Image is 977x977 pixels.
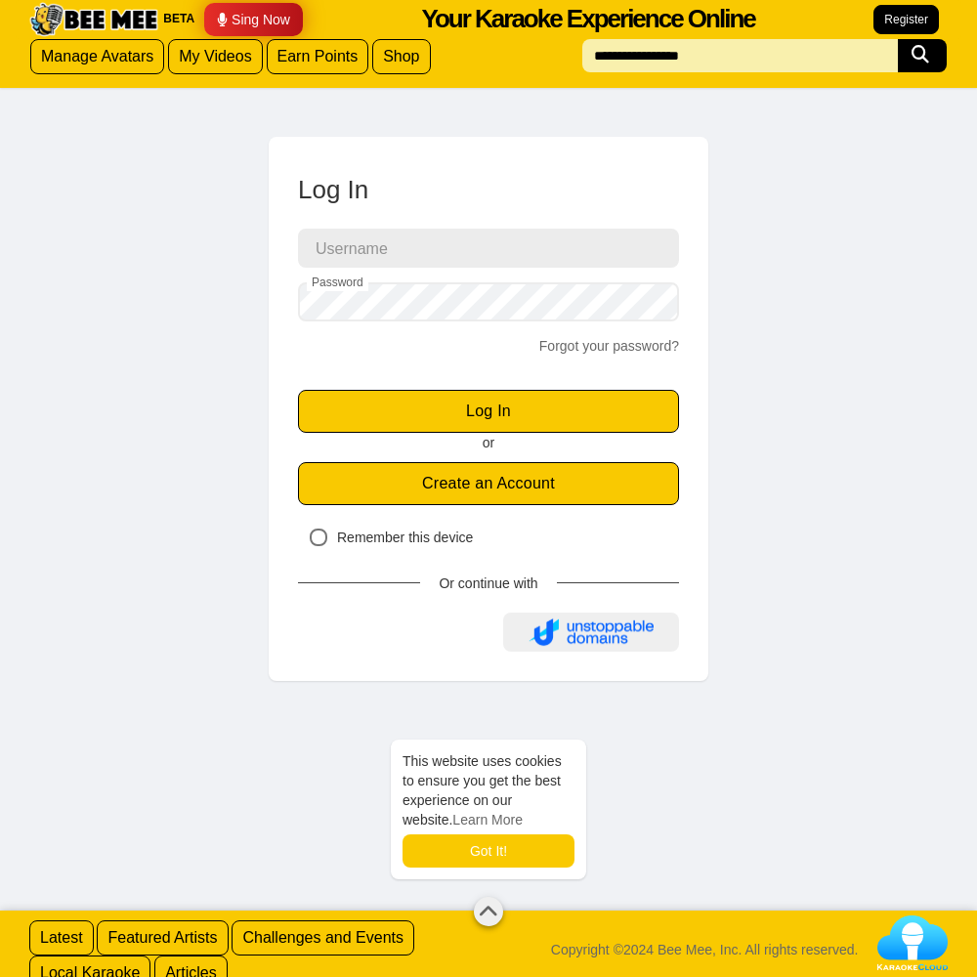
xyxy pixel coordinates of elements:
[422,1,755,37] div: Your Karaoke Experience Online
[298,176,679,204] h4: Log In
[877,915,948,970] img: Karaoke%20Cloud%20Logo@3x.png
[27,2,160,37] img: Bee Mee
[403,834,574,868] a: dismiss cookie message
[529,616,653,649] img: unstoppable-logo.png
[232,920,414,956] a: Challenges and Events
[539,338,679,354] a: Forgot your password?
[298,462,679,505] a: Create an Account
[873,5,939,34] a: Register
[403,751,574,829] span: This website uses cookies to ensure you get the best experience on our website.
[298,433,679,452] p: or
[298,520,483,554] label: Remember this device
[298,390,679,433] button: Log In
[452,812,523,828] a: learn more about cookies
[420,573,557,593] div: Or continue with
[168,39,262,74] a: My Videos
[267,39,369,74] a: Earn Points
[551,940,859,959] span: Copyright ©2024 Bee Mee, Inc. All rights reserved.
[391,740,586,879] div: cookieconsent
[97,920,228,956] a: Featured Artists
[30,39,164,74] a: Manage Avatars
[29,920,94,956] a: Latest
[163,11,194,27] span: BETA
[204,3,303,36] a: Sing Now
[372,39,430,74] a: Shop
